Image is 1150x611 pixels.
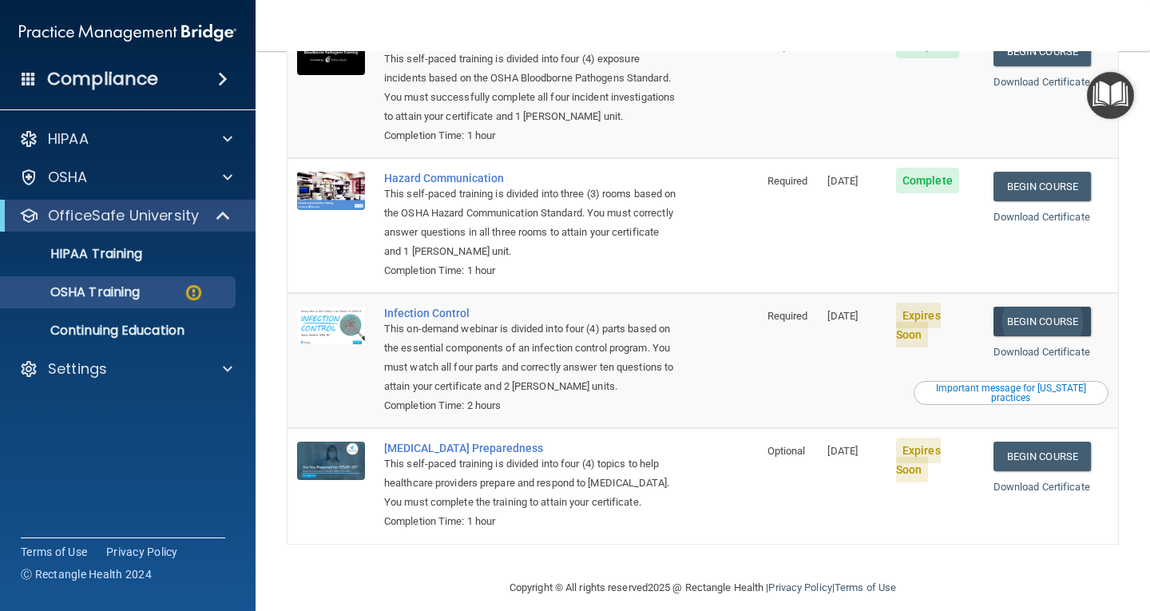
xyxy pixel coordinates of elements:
p: OSHA Training [10,284,140,300]
div: This self-paced training is divided into four (4) exposure incidents based on the OSHA Bloodborne... [384,50,678,126]
p: OfficeSafe University [48,206,199,225]
h4: Compliance [47,68,158,90]
a: Terms of Use [835,581,896,593]
a: Privacy Policy [768,581,831,593]
a: Settings [19,359,232,379]
div: Important message for [US_STATE] practices [916,383,1106,403]
span: Optional [767,445,806,457]
span: Expires Soon [896,303,941,347]
a: Download Certificate [993,211,1090,223]
a: Terms of Use [21,544,87,560]
img: warning-circle.0cc9ac19.png [184,283,204,303]
span: [DATE] [827,175,858,187]
span: Required [767,310,808,322]
a: Infection Control [384,307,678,319]
div: This self-paced training is divided into three (3) rooms based on the OSHA Hazard Communication S... [384,184,678,261]
img: PMB logo [19,17,236,49]
a: Download Certificate [993,76,1090,88]
div: This on-demand webinar is divided into four (4) parts based on the essential components of an inf... [384,319,678,396]
a: Hazard Communication [384,172,678,184]
a: Begin Course [993,442,1091,471]
div: This self-paced training is divided into four (4) topics to help healthcare providers prepare and... [384,454,678,512]
span: [DATE] [827,310,858,322]
a: OSHA [19,168,232,187]
span: Required [767,40,808,52]
iframe: Drift Widget Chat Controller [1070,501,1131,561]
a: Download Certificate [993,481,1090,493]
a: Begin Course [993,307,1091,336]
a: HIPAA [19,129,232,149]
span: Ⓒ Rectangle Health 2024 [21,566,152,582]
a: Download Certificate [993,346,1090,358]
a: Begin Course [993,172,1091,201]
p: HIPAA [48,129,89,149]
span: Required [767,175,808,187]
a: [MEDICAL_DATA] Preparedness [384,442,678,454]
p: Settings [48,359,107,379]
button: Read this if you are a dental practitioner in the state of CA [914,381,1108,405]
p: HIPAA Training [10,246,142,262]
span: [DATE] [827,40,858,52]
div: Completion Time: 1 hour [384,126,678,145]
span: Complete [896,168,959,193]
div: Completion Time: 1 hour [384,261,678,280]
div: Completion Time: 1 hour [384,512,678,531]
span: [DATE] [827,445,858,457]
a: Begin Course [993,37,1091,66]
p: Continuing Education [10,323,228,339]
div: Completion Time: 2 hours [384,396,678,415]
a: Privacy Policy [106,544,178,560]
p: OSHA [48,168,88,187]
button: Open Resource Center [1087,72,1134,119]
span: Expires Soon [896,438,941,482]
a: OfficeSafe University [19,206,232,225]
